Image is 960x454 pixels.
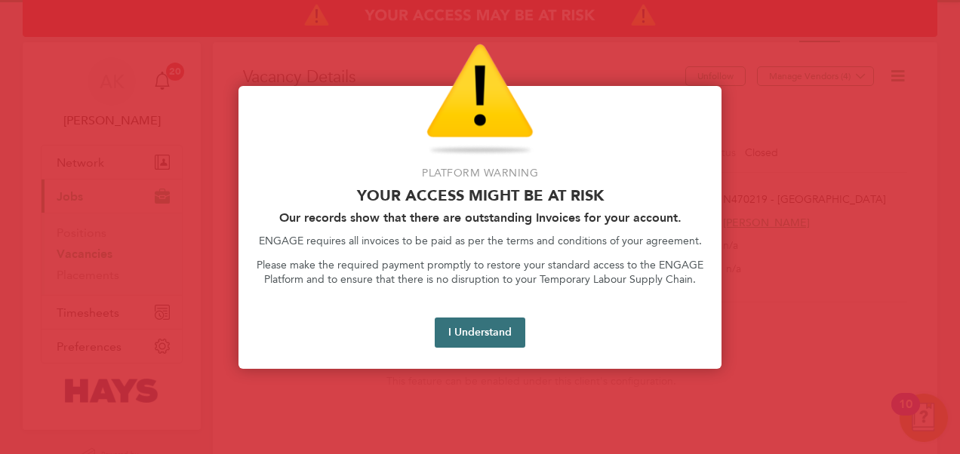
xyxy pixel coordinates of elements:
[257,210,703,225] h2: Our records show that there are outstanding Invoices for your account.
[257,258,703,287] p: Please make the required payment promptly to restore your standard access to the ENGAGE Platform ...
[257,186,703,204] p: Your access might be at risk
[426,44,534,157] img: Warning Icon
[435,317,525,348] button: I Understand
[238,86,722,369] div: Access At Risk
[257,234,703,249] p: ENGAGE requires all invoices to be paid as per the terms and conditions of your agreement.
[257,166,703,181] p: Platform Warning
